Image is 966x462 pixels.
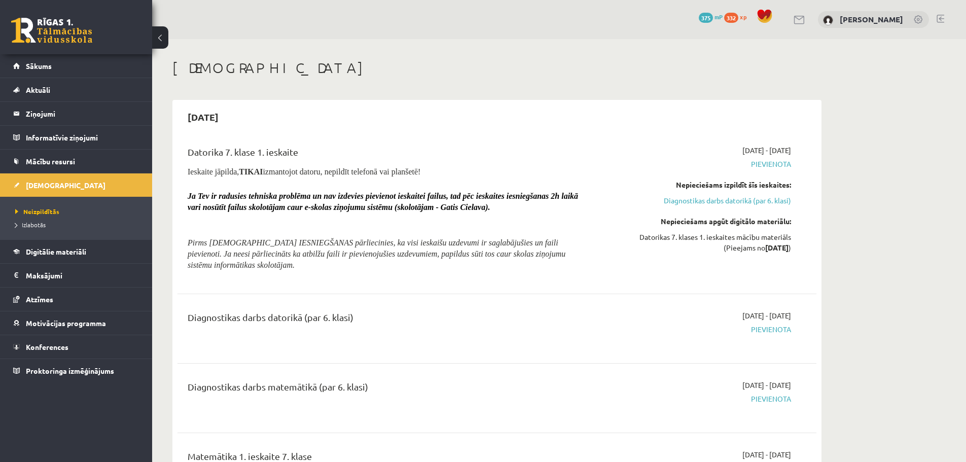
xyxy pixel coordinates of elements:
span: Ja Tev ir radusies tehniska problēma un nav izdevies pievienot ieskaitei failus, tad pēc ieskaite... [188,192,578,211]
span: Neizpildītās [15,207,59,216]
span: Motivācijas programma [26,318,106,328]
div: Diagnostikas darbs matemātikā (par 6. klasi) [188,380,585,399]
a: Informatīvie ziņojumi [13,126,139,149]
a: Sākums [13,54,139,78]
span: Pievienota [600,394,791,404]
span: [DATE] - [DATE] [742,380,791,390]
a: Mācību resursi [13,150,139,173]
span: mP [714,13,723,21]
span: Mācību resursi [26,157,75,166]
span: 375 [699,13,713,23]
a: Proktoringa izmēģinājums [13,359,139,382]
a: Konferences [13,335,139,359]
a: Maksājumi [13,264,139,287]
div: Datorika 7. klase 1. ieskaite [188,145,585,164]
span: Pirms [DEMOGRAPHIC_DATA] IESNIEGŠANAS pārliecinies, ka visi ieskaišu uzdevumi ir saglabājušies un... [188,238,565,269]
div: Nepieciešams apgūt digitālo materiālu: [600,216,791,227]
span: Konferences [26,342,68,351]
a: Neizpildītās [15,207,142,216]
a: [DEMOGRAPHIC_DATA] [13,173,139,197]
legend: Informatīvie ziņojumi [26,126,139,149]
a: [PERSON_NAME] [840,14,903,24]
a: Ziņojumi [13,102,139,125]
a: 375 mP [699,13,723,21]
span: Digitālie materiāli [26,247,86,256]
span: xp [740,13,746,21]
span: Atzīmes [26,295,53,304]
span: [DATE] - [DATE] [742,145,791,156]
a: Atzīmes [13,288,139,311]
span: [DATE] - [DATE] [742,449,791,460]
img: Artūrs Šefanovskis [823,15,833,25]
span: Izlabotās [15,221,46,229]
a: Motivācijas programma [13,311,139,335]
span: Proktoringa izmēģinājums [26,366,114,375]
legend: Maksājumi [26,264,139,287]
a: Izlabotās [15,220,142,229]
span: Sākums [26,61,52,70]
legend: Ziņojumi [26,102,139,125]
a: Aktuāli [13,78,139,101]
span: Pievienota [600,324,791,335]
div: Diagnostikas darbs datorikā (par 6. klasi) [188,310,585,329]
a: Rīgas 1. Tālmācības vidusskola [11,18,92,43]
strong: [DATE] [765,243,789,252]
span: Pievienota [600,159,791,169]
span: Aktuāli [26,85,50,94]
div: Datorikas 7. klases 1. ieskaites mācību materiāls (Pieejams no ) [600,232,791,253]
span: [DEMOGRAPHIC_DATA] [26,181,105,190]
a: 332 xp [724,13,752,21]
span: Ieskaite jāpilda, izmantojot datoru, nepildīt telefonā vai planšetē! [188,167,420,176]
span: 332 [724,13,738,23]
span: [DATE] - [DATE] [742,310,791,321]
h2: [DATE] [177,105,229,129]
a: Diagnostikas darbs datorikā (par 6. klasi) [600,195,791,206]
b: TIKAI [239,167,263,176]
a: Digitālie materiāli [13,240,139,263]
div: Nepieciešams izpildīt šīs ieskaites: [600,180,791,190]
h1: [DEMOGRAPHIC_DATA] [172,59,821,77]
